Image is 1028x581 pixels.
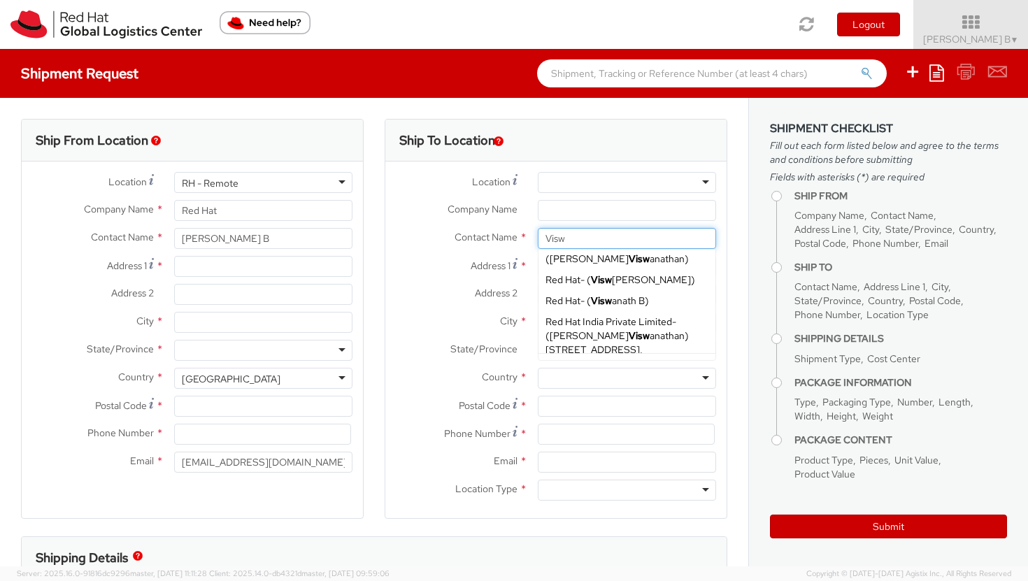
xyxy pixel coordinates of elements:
[629,252,650,265] strong: Visw
[591,273,612,286] strong: Visw
[959,223,994,236] span: Country
[894,454,938,466] span: Unit Value
[794,262,1007,273] h4: Ship To
[455,231,517,243] span: Contact Name
[897,396,932,408] span: Number
[475,287,517,299] span: Address 2
[550,252,685,265] span: [PERSON_NAME] anathan
[537,59,887,87] input: Shipment, Tracking or Reference Number (at least 4 chars)
[864,280,925,293] span: Address Line 1
[87,426,154,439] span: Phone Number
[130,568,207,578] span: master, [DATE] 11:11:28
[538,269,715,290] div: - ( )
[399,134,495,148] h3: Ship To Location
[84,203,154,215] span: Company Name
[794,209,864,222] span: Company Name
[866,308,929,321] span: Location Type
[538,311,715,374] div: - ( )
[455,482,517,495] span: Location Type
[545,294,580,307] span: Red Hat
[36,134,148,148] h3: Ship From Location
[794,396,816,408] span: Type
[545,343,711,370] span: [STREET_ADDRESS], [GEOGRAPHIC_DATA], MH, 411013, IN
[770,122,1007,135] h3: Shipment Checklist
[794,308,860,321] span: Phone Number
[931,280,948,293] span: City
[794,280,857,293] span: Contact Name
[538,290,715,311] div: - ( )
[472,175,511,188] span: Location
[21,66,138,81] h4: Shipment Request
[545,315,672,328] span: Red Hat India Private Limited
[794,352,861,365] span: Shipment Type
[494,454,517,467] span: Email
[938,396,971,408] span: Length
[538,234,715,269] div: - ( )
[130,454,154,467] span: Email
[301,568,390,578] span: master, [DATE] 09:59:06
[794,237,846,250] span: Postal Code
[95,399,147,412] span: Postal Code
[591,294,612,307] strong: Visw
[91,231,154,243] span: Contact Name
[862,223,879,236] span: City
[923,33,1019,45] span: [PERSON_NAME] B
[220,11,310,34] button: Need help?
[770,138,1007,166] span: Fill out each form listed below and agree to the terms and conditions before submitting
[136,315,154,327] span: City
[868,294,903,307] span: Country
[17,568,207,578] span: Server: 2025.16.0-91816dc9296
[794,454,853,466] span: Product Type
[794,435,1007,445] h4: Package Content
[852,237,918,250] span: Phone Number
[794,333,1007,344] h4: Shipping Details
[591,273,691,286] span: [PERSON_NAME]
[885,223,952,236] span: State/Province
[10,10,202,38] img: rh-logistics-00dfa346123c4ec078e1.svg
[794,468,855,480] span: Product Value
[859,454,888,466] span: Pieces
[107,259,147,272] span: Address 1
[550,329,685,342] span: [PERSON_NAME] anathan
[182,372,280,386] div: [GEOGRAPHIC_DATA]
[909,294,961,307] span: Postal Code
[448,203,517,215] span: Company Name
[182,176,238,190] div: RH - Remote
[629,329,650,342] strong: Visw
[591,294,645,307] span: anath B
[444,427,511,440] span: Phone Number
[111,287,154,299] span: Address 2
[209,568,390,578] span: Client: 2025.14.0-db4321d
[822,396,891,408] span: Packaging Type
[500,315,517,327] span: City
[770,515,1007,538] button: Submit
[36,551,128,565] h3: Shipping Details
[794,294,862,307] span: State/Province
[867,352,920,365] span: Cost Center
[87,343,154,355] span: State/Province
[827,410,856,422] span: Height
[482,371,517,383] span: Country
[545,273,580,286] span: Red Hat
[925,237,948,250] span: Email
[794,223,856,236] span: Address Line 1
[794,191,1007,201] h4: Ship From
[871,209,934,222] span: Contact Name
[450,343,517,355] span: State/Province
[459,399,511,412] span: Postal Code
[806,568,1011,580] span: Copyright © [DATE]-[DATE] Agistix Inc., All Rights Reserved
[471,259,511,272] span: Address 1
[794,378,1007,388] h4: Package Information
[794,410,820,422] span: Width
[837,13,900,36] button: Logout
[770,170,1007,184] span: Fields with asterisks (*) are required
[862,410,893,422] span: Weight
[118,371,154,383] span: Country
[108,175,147,188] span: Location
[1011,34,1019,45] span: ▼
